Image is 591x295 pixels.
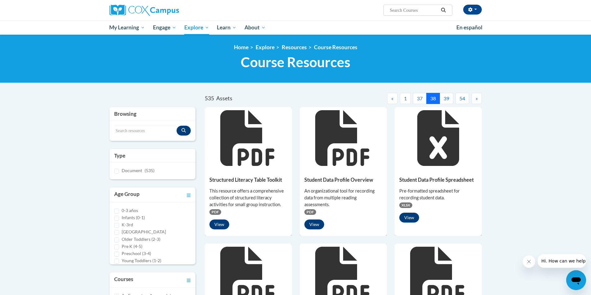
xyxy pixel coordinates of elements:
iframe: Button to launch messaging window [566,270,586,290]
span: XLSX [399,202,412,208]
a: Home [234,44,248,50]
span: My Learning [109,24,145,31]
iframe: Message from company [538,254,586,268]
label: Young Toddlers (1-2) [122,257,161,264]
a: En español [452,21,486,34]
a: My Learning [105,20,149,35]
h5: Structured Literacy Table Toolkit [209,177,287,183]
nav: Pagination Navigation [343,93,481,104]
span: Explore [184,24,209,31]
span: Learn [217,24,236,31]
label: Preschool (3-4) [122,250,151,257]
a: Explore [180,20,213,35]
a: Engage [149,20,180,35]
button: Previous [387,93,397,104]
a: About [240,20,270,35]
h5: Student Data Profile Spreadsheet [399,177,477,183]
span: Document [122,168,142,173]
button: Next [472,93,482,104]
button: 38 [426,93,440,104]
span: (535) [145,168,154,173]
a: Learn [213,20,240,35]
iframe: Close message [523,255,535,268]
a: Resources [282,44,307,50]
span: Engage [153,24,176,31]
label: [GEOGRAPHIC_DATA] [122,228,166,235]
span: « [391,95,393,101]
button: 1 [400,93,411,104]
label: Older Toddlers (2-3) [122,236,160,243]
h3: Browsing [114,110,191,118]
span: 535 [205,95,214,102]
a: Cox Campus [110,5,227,16]
button: View [209,219,229,229]
div: This resource offers a comprehensive collection of structured literacy activities for small group... [209,188,287,208]
span: Course Resources [241,54,350,70]
label: 0-3 años [122,207,138,214]
input: Search resources [114,126,177,136]
label: Infants (0-1) [122,214,145,221]
div: An organizational tool for recording data from multiple reading assessments. [304,188,382,208]
button: Account Settings [463,5,482,15]
h3: Type [114,152,191,159]
label: K-3rd [122,221,133,228]
label: Pre K (4-5) [122,243,142,250]
div: Main menu [100,20,491,35]
span: PDF [209,209,221,215]
span: En español [456,24,482,31]
button: View [304,219,324,229]
div: Pre-formatted spreadsheet for recording student data. [399,188,477,201]
input: Search Courses [389,7,439,14]
span: » [476,95,478,101]
button: Search resources [177,126,191,136]
button: 54 [455,93,469,104]
a: Explore [256,44,275,50]
img: Cox Campus [110,5,179,16]
button: 37 [413,93,427,104]
a: Course Resources [314,44,357,50]
a: Toggle collapse [187,190,191,199]
button: 39 [440,93,453,104]
button: Search [439,7,448,14]
a: Toggle collapse [187,275,191,284]
h3: Age Group [114,190,140,199]
span: Assets [216,95,232,102]
button: View [399,213,419,223]
span: PDF [304,209,316,215]
span: Hi. How can we help? [4,4,50,9]
h3: Courses [114,275,133,284]
span: About [244,24,266,31]
h5: Student Data Profile Overview [304,177,382,183]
